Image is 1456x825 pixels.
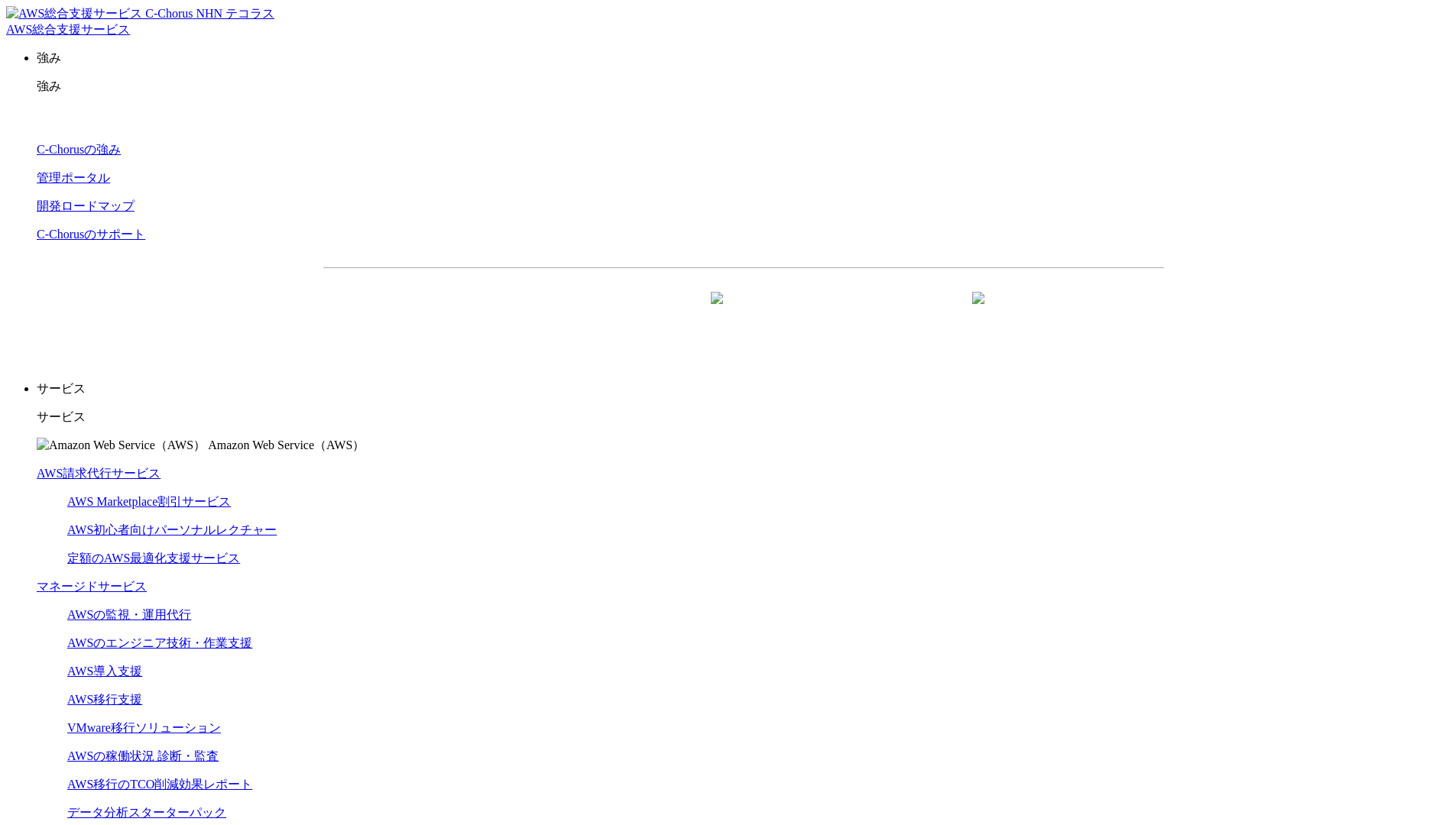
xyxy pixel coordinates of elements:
p: 強み [37,50,1450,66]
a: データ分析スターターパック [67,806,226,819]
a: AWS導入支援 [67,665,142,678]
a: AWS移行支援 [67,693,142,706]
p: サービス [37,381,1450,397]
p: 強み [37,79,1450,95]
a: まずは相談する [751,293,997,331]
a: AWS請求代行サービス [37,467,161,480]
a: 開発ロードマップ [37,199,135,212]
a: AWS総合支援サービス C-Chorus NHN テコラスAWS総合支援サービス [6,7,274,36]
a: AWS初心者向けパーソナルレクチャー [67,523,277,536]
a: VMware移行ソリューション [67,721,221,734]
a: AWS移行のTCO削減効果レポート [67,778,252,791]
a: AWS Marketplace割引サービス [67,495,231,508]
span: Amazon Web Service（AWS） [208,438,365,451]
a: C-Chorusの強み [37,143,121,156]
a: マネージドサービス [37,580,147,593]
a: AWSの監視・運用代行 [67,608,191,621]
img: 矢印 [972,292,984,332]
p: サービス [37,409,1450,425]
a: 資料を請求する [490,293,736,331]
img: 矢印 [711,292,723,332]
a: C-Chorusのサポート [37,228,145,241]
a: 定額のAWS最適化支援サービス [67,552,240,565]
a: AWSのエンジニア技術・作業支援 [67,636,252,649]
img: AWS総合支援サービス C-Chorus [6,6,193,22]
a: 管理ポータル [37,171,110,184]
a: AWSの稼働状況 診断・監査 [67,749,219,762]
img: Amazon Web Service（AWS） [37,438,206,454]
